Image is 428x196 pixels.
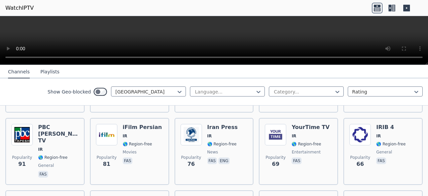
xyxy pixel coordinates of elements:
[207,149,218,155] span: news
[38,171,48,178] p: fas
[38,163,54,168] span: general
[376,133,381,139] span: IR
[218,157,230,164] p: eng
[96,124,117,145] img: iFilm Persian
[38,155,68,160] span: 🌎 Region-free
[272,160,279,168] span: 69
[5,4,34,12] a: WatchIPTV
[265,155,286,160] span: Popularity
[292,157,302,164] p: fas
[265,124,286,145] img: YourTime TV
[123,141,152,147] span: 🌎 Region-free
[40,66,60,78] button: Playlists
[207,124,238,131] h6: Iran Press
[123,124,162,131] h6: iFilm Persian
[8,66,30,78] button: Channels
[12,155,32,160] span: Popularity
[292,124,329,131] h6: YourTime TV
[123,157,133,164] p: fas
[376,124,406,131] h6: IRIB 4
[356,160,364,168] span: 66
[376,157,386,164] p: fas
[11,124,33,145] img: PBC Tapesh TV
[38,124,79,144] h6: PBC [PERSON_NAME] TV
[350,155,370,160] span: Popularity
[207,133,212,139] span: IR
[349,124,371,145] img: IRIB 4
[187,160,195,168] span: 76
[181,124,202,145] img: Iran Press
[97,155,117,160] span: Popularity
[207,157,217,164] p: fas
[18,160,26,168] span: 91
[376,149,392,155] span: general
[123,133,127,139] span: IR
[103,160,110,168] span: 81
[47,88,91,95] label: Show Geo-blocked
[207,141,237,147] span: 🌎 Region-free
[292,133,296,139] span: IR
[123,149,137,155] span: movies
[376,141,406,147] span: 🌎 Region-free
[181,155,201,160] span: Popularity
[292,141,321,147] span: 🌎 Region-free
[292,149,321,155] span: entertainment
[38,147,43,152] span: IR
